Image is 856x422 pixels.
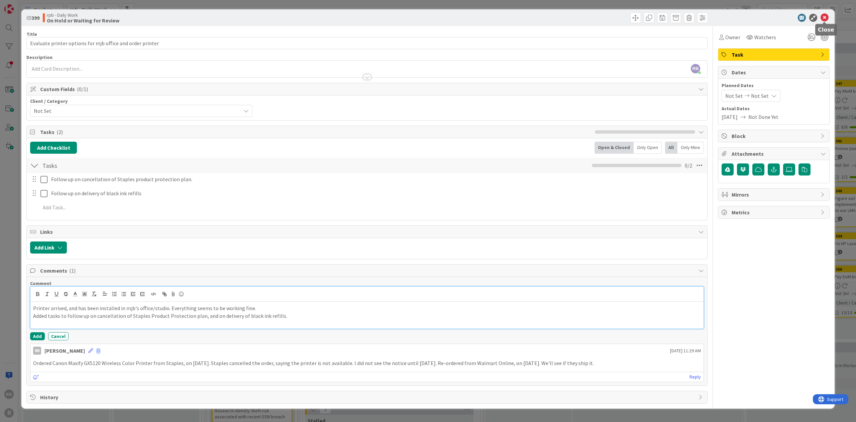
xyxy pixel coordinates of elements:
[34,106,237,116] span: Not Set
[732,51,817,59] span: Task
[77,86,88,92] span: ( 0/1 )
[30,241,67,254] button: Add Link
[754,33,776,41] span: Watchers
[691,64,700,73] span: RB
[732,68,817,76] span: Dates
[26,54,52,60] span: Description
[40,228,695,236] span: Links
[40,267,695,275] span: Comments
[69,267,76,274] span: ( 1 )
[722,105,826,112] span: Actual Dates
[685,161,692,169] span: 0 / 2
[47,12,119,18] span: rpb - Daily Work
[47,18,119,23] b: On Hold or Waiting for Review
[634,142,662,154] div: Only Open
[670,347,701,354] span: [DATE] 11:29 AM
[40,393,695,401] span: History
[33,312,701,320] p: Added tasks to follow up on cancellation of Staples Product Protection plan, and on delivery of b...
[595,142,634,154] div: Open & Closed
[818,26,834,33] h5: Close
[48,332,69,340] button: Cancel
[722,82,826,89] span: Planned Dates
[732,132,817,140] span: Block
[33,304,701,312] p: Printer arrived, and has been installed in mjb's office/studio. Everything seems to be working fine.
[40,85,695,93] span: Custom Fields
[26,37,708,49] input: type card name here...
[732,150,817,158] span: Attachments
[26,14,39,22] span: ID
[732,191,817,199] span: Mirrors
[26,31,37,37] label: Title
[665,142,677,154] div: All
[51,175,703,183] p: Follow up on cancellation of Staples product protection plan.
[14,1,30,9] span: Support
[51,190,703,197] p: Follow up on delivery of black ink refills
[30,99,252,103] div: Client / Category
[677,142,704,154] div: Only Mine
[33,359,701,367] p: Ordered Canon Maxify GX5120 Wireless Color Printer from Staples, on [DATE]. Staples cancelled the...
[748,113,778,121] span: Not Done Yet
[30,142,77,154] button: Add Checklist
[689,373,701,381] a: Reply
[722,113,738,121] span: [DATE]
[732,208,817,216] span: Metrics
[33,347,41,355] div: RB
[40,128,592,136] span: Tasks
[40,159,191,171] input: Add Checklist...
[57,129,63,135] span: ( 2 )
[30,332,45,340] button: Add
[725,33,740,41] span: Owner
[44,347,85,355] div: [PERSON_NAME]
[751,92,769,100] span: Not Set
[30,280,51,286] span: Comment
[725,92,743,100] span: Not Set
[31,14,39,21] b: 399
